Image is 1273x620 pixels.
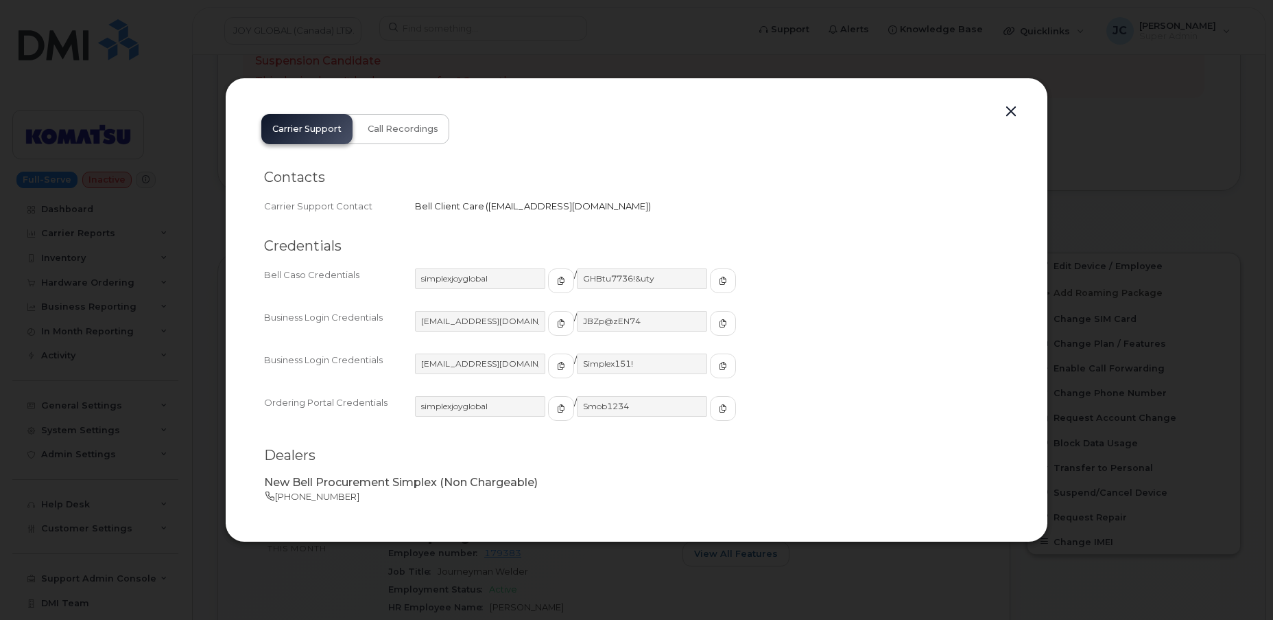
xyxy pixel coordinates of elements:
button: copy to clipboard [548,311,574,336]
button: copy to clipboard [710,396,736,421]
span: Bell Client Care [415,200,484,211]
div: / [415,311,1009,348]
span: Call Recordings [368,124,438,135]
div: Business Login Credentials [264,311,415,348]
p: [PHONE_NUMBER] [264,490,1009,503]
button: copy to clipboard [710,311,736,336]
iframe: Messenger Launcher [1213,560,1263,610]
div: / [415,396,1009,433]
h2: Contacts [264,169,1009,186]
button: copy to clipboard [710,354,736,378]
h2: Dealers [264,447,1009,464]
button: copy to clipboard [710,268,736,293]
h2: Credentials [264,238,1009,255]
div: Ordering Portal Credentials [264,396,415,433]
div: Bell Caso Credentials [264,268,415,306]
div: / [415,268,1009,306]
button: copy to clipboard [548,396,574,421]
span: [EMAIL_ADDRESS][DOMAIN_NAME] [488,200,648,211]
div: Carrier Support Contact [264,200,415,213]
p: New Bell Procurement Simplex (Non Chargeable) [264,475,1009,491]
div: / [415,354,1009,391]
button: copy to clipboard [548,268,574,293]
button: copy to clipboard [548,354,574,378]
div: Business Login Credentials [264,354,415,391]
